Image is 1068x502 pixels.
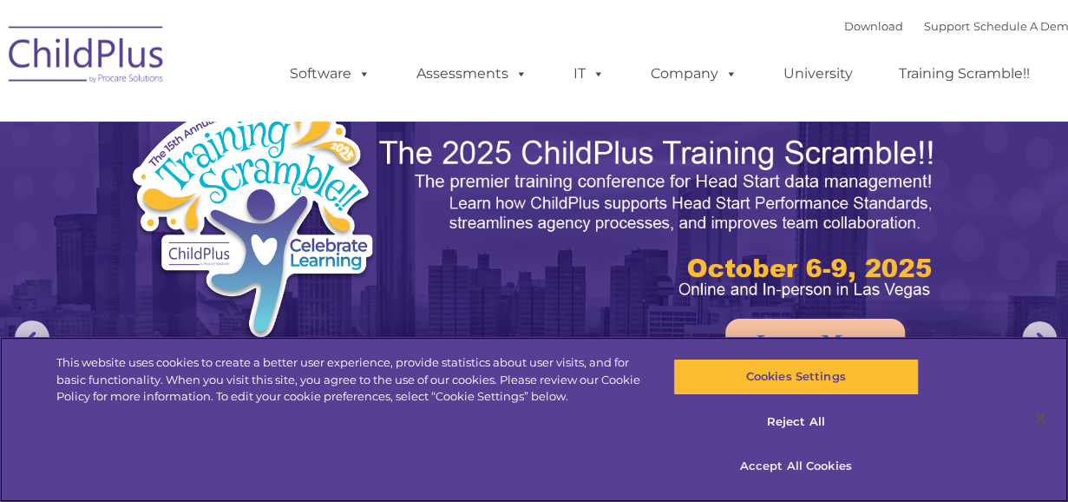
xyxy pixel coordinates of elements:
[239,186,313,199] span: Phone number
[556,56,622,91] a: IT
[399,56,545,91] a: Assessments
[673,404,919,440] button: Reject All
[673,448,919,485] button: Accept All Cookies
[725,319,905,367] a: Learn More
[272,56,388,91] a: Software
[56,354,641,406] div: This website uses cookies to create a better user experience, provide statistics about user visit...
[239,115,292,128] span: Last name
[1021,399,1059,437] button: Close
[881,56,1047,91] a: Training Scramble!!
[766,56,870,91] a: University
[844,19,903,33] a: Download
[924,19,970,33] a: Support
[673,359,919,395] button: Cookies Settings
[633,56,755,91] a: Company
